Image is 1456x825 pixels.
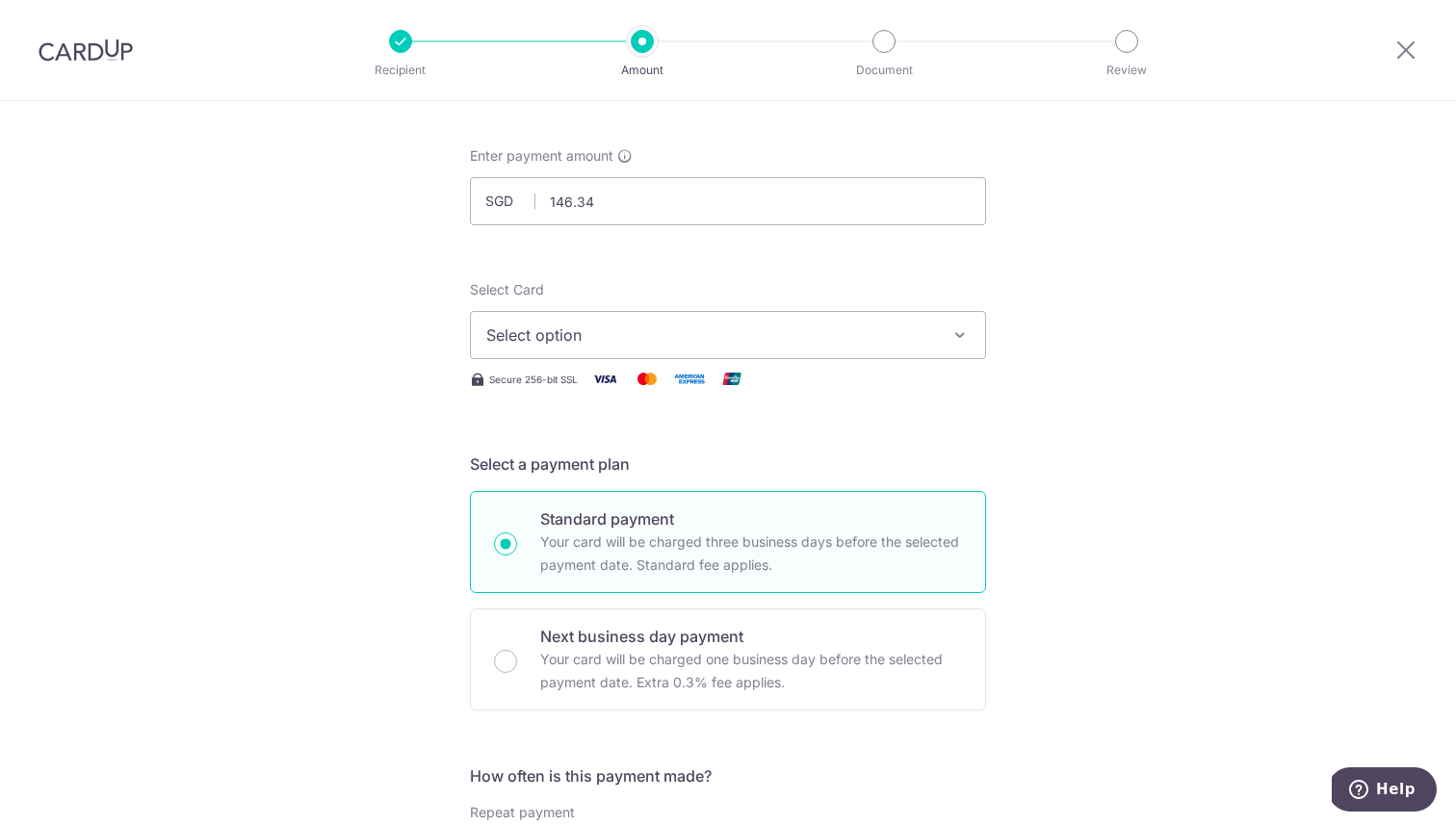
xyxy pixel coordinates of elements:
[540,530,962,577] p: Your card will be charged three business days before the selected payment date. Standard fee appl...
[628,367,666,391] img: Mastercard
[470,311,986,359] button: Select option
[540,625,962,648] p: Next business day payment
[540,648,962,694] p: Your card will be charged one business day before the selected payment date. Extra 0.3% fee applies.
[470,146,613,166] span: Enter payment amount
[713,367,751,391] img: Union Pay
[470,764,986,787] h5: How often is this payment made?
[470,177,986,225] input: 0.00
[486,323,935,347] span: Select option
[540,507,962,530] p: Standard payment
[329,61,472,80] p: Recipient
[39,39,133,62] img: CardUp
[1055,61,1198,80] p: Review
[670,367,709,391] img: American Express
[470,452,986,476] h5: Select a payment plan
[470,281,544,297] span: translation missing: en.payables.payment_networks.credit_card.summary.labels.select_card
[1332,767,1437,815] iframe: Opens a widget where you can find more information
[571,61,714,80] p: Amount
[813,61,955,80] p: Document
[470,803,575,822] label: Repeat payment
[585,367,624,391] img: Visa
[485,192,535,211] span: SGD
[489,372,578,387] span: Secure 256-bit SSL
